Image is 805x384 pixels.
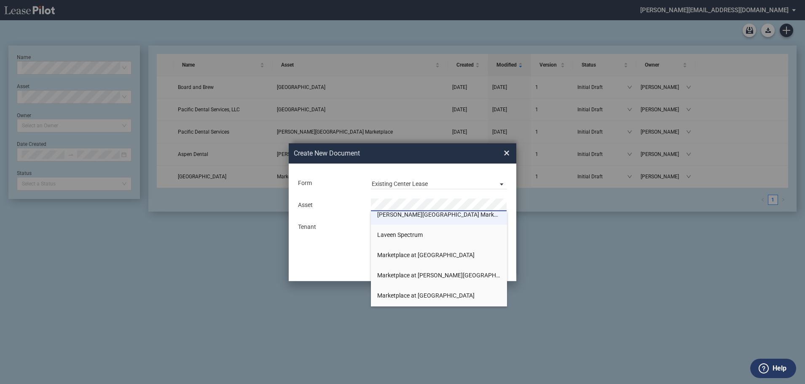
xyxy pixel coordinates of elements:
[293,179,366,188] div: Form
[773,363,786,374] label: Help
[504,146,510,160] span: ×
[371,204,507,225] li: [PERSON_NAME][GEOGRAPHIC_DATA] Marketplace
[372,180,428,187] div: Existing Center Lease
[371,177,507,189] md-select: Lease Form: Existing Center Lease
[377,272,520,279] span: Marketplace at [PERSON_NAME][GEOGRAPHIC_DATA]
[294,149,473,158] h2: Create New Document
[377,252,475,258] span: Marketplace at [GEOGRAPHIC_DATA]
[293,223,366,231] div: Tenant
[293,201,366,209] div: Asset
[371,225,507,245] li: Laveen Spectrum
[289,143,516,282] md-dialog: Create New ...
[371,265,507,285] li: Marketplace at [PERSON_NAME][GEOGRAPHIC_DATA]
[377,211,513,218] span: [PERSON_NAME][GEOGRAPHIC_DATA] Marketplace
[371,285,507,306] li: Marketplace at [GEOGRAPHIC_DATA]
[377,292,475,299] span: Marketplace at [GEOGRAPHIC_DATA]
[371,245,507,265] li: Marketplace at [GEOGRAPHIC_DATA]
[377,231,423,238] span: Laveen Spectrum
